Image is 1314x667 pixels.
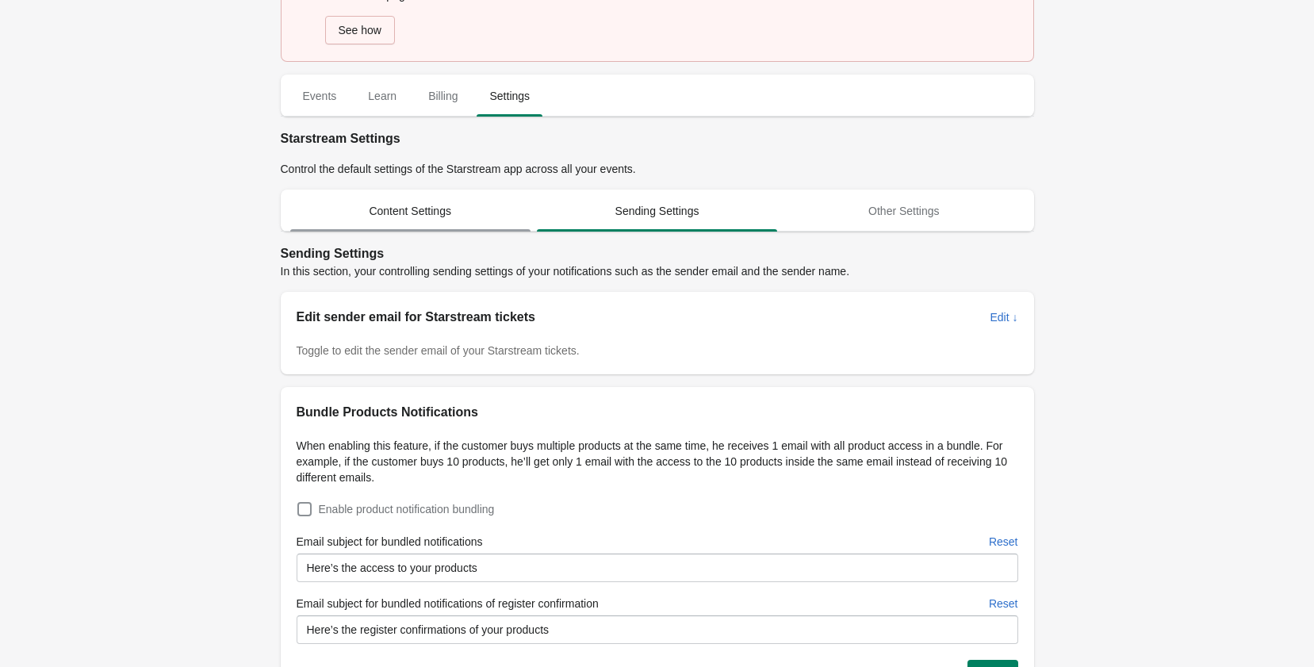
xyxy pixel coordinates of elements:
span: Billing [416,82,470,110]
span: Reset [989,597,1018,610]
button: Reset [983,589,1025,618]
h2: Starstream Settings [281,129,1034,148]
button: Edit ↓ [983,303,1024,332]
div: Toggle to edit the sender email of your Starstream tickets. [297,343,1018,358]
h2: Sending Settings [281,244,1034,263]
span: Edit ↓ [990,311,1017,324]
span: Sending Settings [537,197,777,225]
button: See how [325,16,395,44]
span: Events [290,82,350,110]
p: When enabling this feature, if the customer buys multiple products at the same time, he receives ... [297,438,1018,485]
span: Settings [477,82,542,110]
div: In this section, your controlling sending settings of your notifications such as the sender email... [281,244,1034,279]
span: Reset [989,535,1018,548]
div: Control the default settings of the Starstream app across all your events. [281,161,1034,177]
label: Email subject for bundled notifications [297,534,483,550]
h2: Edit sender email for Starstream tickets [297,308,978,327]
span: Other Settings [783,197,1024,225]
span: Learn [355,82,409,110]
span: Content Settings [290,197,531,225]
label: Email subject for bundled notifications of register confirmation [297,596,599,611]
button: Reset [983,527,1025,556]
span: Enable product notification bundling [319,503,495,516]
h2: Bundle Products Notifications [297,403,1018,422]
